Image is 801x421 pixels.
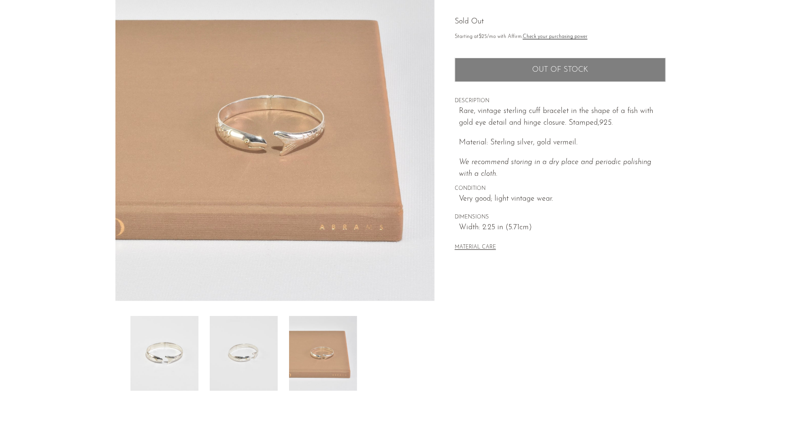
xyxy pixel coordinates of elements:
[533,66,588,75] span: Out of stock
[523,34,587,39] a: Check your purchasing power - Learn more about Affirm Financing (opens in modal)
[455,244,496,251] button: MATERIAL CARE
[130,316,198,391] img: Fish Cuff Bracelet
[459,222,666,234] span: Width: 2.25 in (5.71cm)
[455,33,666,41] p: Starting at /mo with Affirm.
[210,316,278,391] img: Fish Cuff Bracelet
[599,119,613,127] em: 925.
[459,193,666,205] span: Very good; light vintage wear.
[455,58,666,82] button: Add to cart
[455,185,666,193] span: CONDITION
[289,316,357,391] img: Fish Cuff Bracelet
[459,105,666,129] p: Rare, vintage sterling cuff bracelet in the shape of a fish with gold eye detail and hinge closur...
[455,18,484,25] span: Sold Out
[459,158,651,178] i: We recommend storing in a dry place and periodic polishing with a cloth.
[479,34,487,39] span: $25
[455,213,666,222] span: DIMENSIONS
[459,137,666,149] p: Material: Sterling silver, gold vermeil.
[455,97,666,105] span: DESCRIPTION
